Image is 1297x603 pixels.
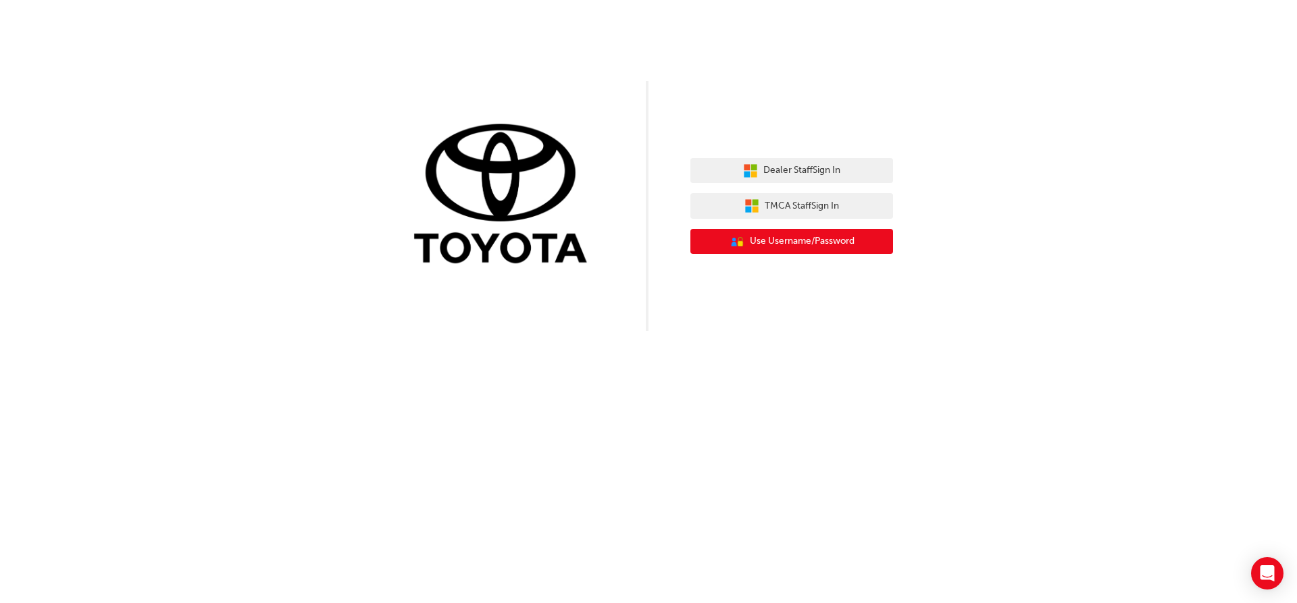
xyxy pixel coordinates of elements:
span: Dealer Staff Sign In [763,163,840,178]
div: Open Intercom Messenger [1251,557,1283,589]
button: Dealer StaffSign In [690,158,893,184]
span: Use Username/Password [750,234,855,249]
img: Trak [404,121,607,270]
span: TMCA Staff Sign In [765,199,839,214]
button: TMCA StaffSign In [690,193,893,219]
button: Use Username/Password [690,229,893,255]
